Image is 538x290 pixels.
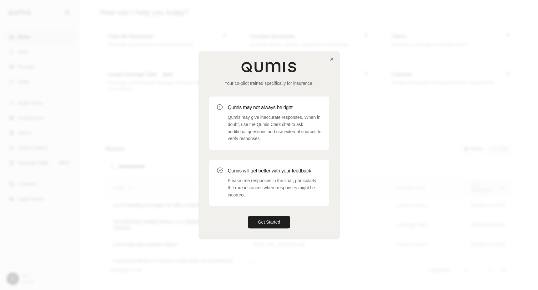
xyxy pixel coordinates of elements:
[228,167,322,175] h3: Qumis will get better with your feedback
[228,104,322,111] h3: Qumis may not always be right
[228,177,322,198] p: Please rate responses in the chat, particularly the rare instances where responses might be incor...
[209,80,329,86] p: Your co-pilot trained specifically for insurance.
[241,61,297,73] img: Qumis Logo
[228,114,322,142] p: Qumis may give inaccurate responses. When in doubt, use the Qumis Clerk chat to ask additional qu...
[248,216,290,229] button: Get Started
